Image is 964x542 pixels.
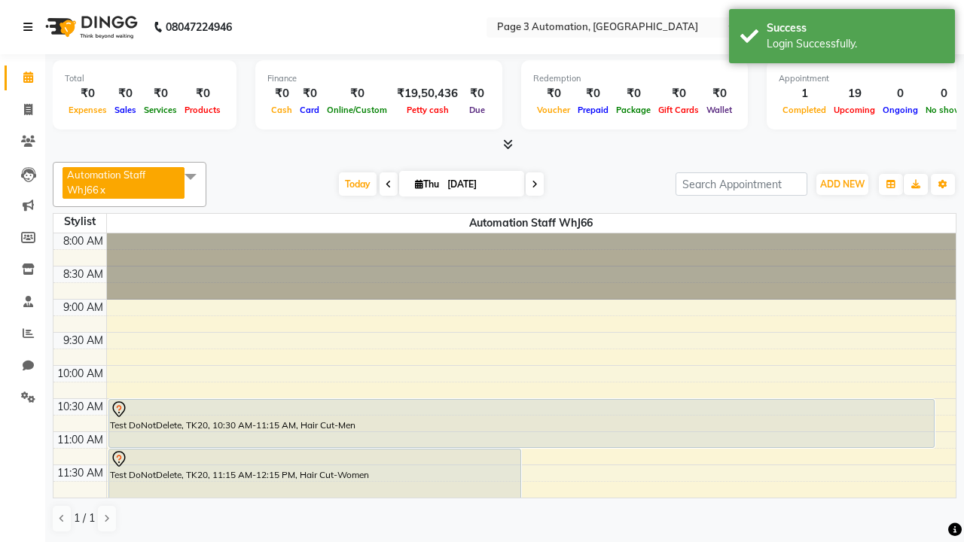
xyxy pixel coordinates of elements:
[820,178,865,190] span: ADD NEW
[612,105,654,115] span: Package
[67,169,145,196] span: Automation Staff WhJ66
[703,105,736,115] span: Wallet
[296,105,323,115] span: Card
[53,214,106,230] div: Stylist
[107,214,956,233] span: Automation Staff WhJ66
[339,172,377,196] span: Today
[830,85,879,102] div: 19
[411,178,443,190] span: Thu
[74,510,95,526] span: 1 / 1
[54,432,106,448] div: 11:00 AM
[166,6,232,48] b: 08047224946
[323,105,391,115] span: Online/Custom
[267,105,296,115] span: Cash
[654,85,703,102] div: ₹0
[60,300,106,315] div: 9:00 AM
[181,85,224,102] div: ₹0
[767,20,944,36] div: Success
[109,400,934,447] div: Test DoNotDelete, TK20, 10:30 AM-11:15 AM, Hair Cut-Men
[464,85,490,102] div: ₹0
[181,105,224,115] span: Products
[830,105,879,115] span: Upcoming
[779,105,830,115] span: Completed
[111,105,140,115] span: Sales
[140,85,181,102] div: ₹0
[654,105,703,115] span: Gift Cards
[323,85,391,102] div: ₹0
[267,85,296,102] div: ₹0
[533,85,574,102] div: ₹0
[703,85,736,102] div: ₹0
[574,85,612,102] div: ₹0
[54,366,106,382] div: 10:00 AM
[403,105,453,115] span: Petty cash
[465,105,489,115] span: Due
[54,465,106,481] div: 11:30 AM
[612,85,654,102] div: ₹0
[60,233,106,249] div: 8:00 AM
[60,266,106,282] div: 8:30 AM
[65,72,224,85] div: Total
[296,85,323,102] div: ₹0
[99,184,105,196] a: x
[533,72,736,85] div: Redemption
[140,105,181,115] span: Services
[443,173,518,196] input: 2025-10-02
[38,6,142,48] img: logo
[676,172,807,196] input: Search Appointment
[111,85,140,102] div: ₹0
[879,85,922,102] div: 0
[391,85,464,102] div: ₹19,50,436
[109,449,521,513] div: Test DoNotDelete, TK20, 11:15 AM-12:15 PM, Hair Cut-Women
[574,105,612,115] span: Prepaid
[816,174,868,195] button: ADD NEW
[54,399,106,415] div: 10:30 AM
[267,72,490,85] div: Finance
[879,105,922,115] span: Ongoing
[533,105,574,115] span: Voucher
[779,85,830,102] div: 1
[767,36,944,52] div: Login Successfully.
[65,105,111,115] span: Expenses
[65,85,111,102] div: ₹0
[60,333,106,349] div: 9:30 AM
